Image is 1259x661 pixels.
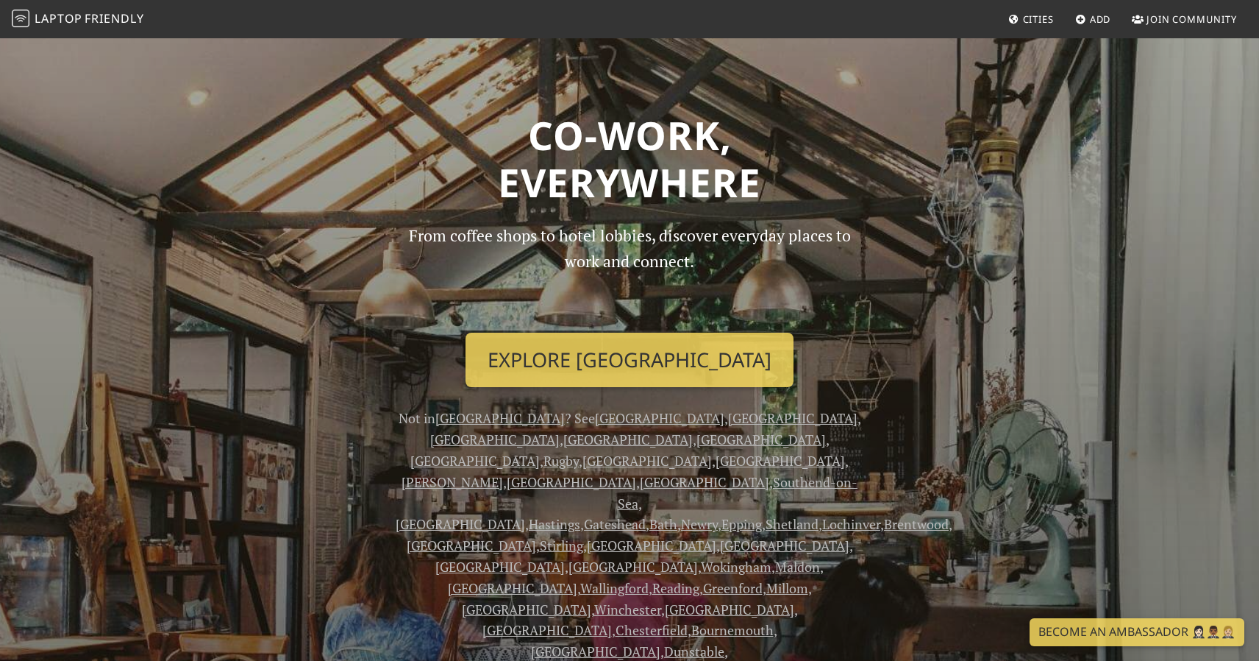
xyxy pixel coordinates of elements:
[396,223,863,321] p: From coffee shops to hotel lobbies, discover everyday places to work and connect.
[407,537,536,554] a: [GEOGRAPHIC_DATA]
[568,558,698,576] a: [GEOGRAPHIC_DATA]
[402,473,503,491] a: [PERSON_NAME]
[448,579,577,597] a: [GEOGRAPHIC_DATA]
[721,515,762,533] a: Epping
[594,601,661,618] a: Winchester
[410,452,540,470] a: [GEOGRAPHIC_DATA]
[12,10,29,27] img: LaptopFriendly
[1002,6,1060,32] a: Cities
[716,452,845,470] a: [GEOGRAPHIC_DATA]
[587,537,716,554] a: [GEOGRAPHIC_DATA]
[580,579,649,597] a: Wallingford
[652,579,699,597] a: Reading
[728,409,857,427] a: [GEOGRAPHIC_DATA]
[691,621,774,639] a: Bournemouth
[701,558,771,576] a: Wokingham
[664,643,724,660] a: Dunstable
[766,579,808,597] a: Millom
[595,409,724,427] a: [GEOGRAPHIC_DATA]
[1090,13,1111,26] span: Add
[430,431,560,448] a: [GEOGRAPHIC_DATA]
[396,515,525,533] a: [GEOGRAPHIC_DATA]
[640,473,769,491] a: [GEOGRAPHIC_DATA]
[35,10,82,26] span: Laptop
[584,515,646,533] a: Gateshead
[696,431,826,448] a: [GEOGRAPHIC_DATA]
[1146,13,1237,26] span: Join Community
[1030,618,1244,646] a: Become an Ambassador 🤵🏻‍♀️🤵🏾‍♂️🤵🏼‍♀️
[12,7,144,32] a: LaptopFriendly LaptopFriendly
[720,537,849,554] a: [GEOGRAPHIC_DATA]
[649,515,677,533] a: Bath
[822,515,880,533] a: Lochinver
[462,601,591,618] a: [GEOGRAPHIC_DATA]
[435,558,565,576] a: [GEOGRAPHIC_DATA]
[543,452,579,470] a: Rugby
[466,333,793,387] a: Explore [GEOGRAPHIC_DATA]
[618,473,858,512] a: Southend-on-Sea
[1069,6,1117,32] a: Add
[665,601,794,618] a: [GEOGRAPHIC_DATA]
[766,515,818,533] a: Shetland
[1126,6,1243,32] a: Join Community
[775,558,820,576] a: Maldon
[482,621,612,639] a: [GEOGRAPHIC_DATA]
[703,579,763,597] a: Greenford
[529,515,580,533] a: Hastings
[563,431,693,448] a: [GEOGRAPHIC_DATA]
[435,409,565,427] a: [GEOGRAPHIC_DATA]
[85,10,143,26] span: Friendly
[531,643,660,660] a: [GEOGRAPHIC_DATA]
[1023,13,1054,26] span: Cities
[884,515,949,533] a: Brentwood
[540,537,583,554] a: Stirling
[616,621,688,639] a: Chesterfield
[681,515,718,533] a: Newry
[507,473,636,491] a: [GEOGRAPHIC_DATA]
[582,452,712,470] a: [GEOGRAPHIC_DATA]
[153,112,1106,205] h1: Co-work, Everywhere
